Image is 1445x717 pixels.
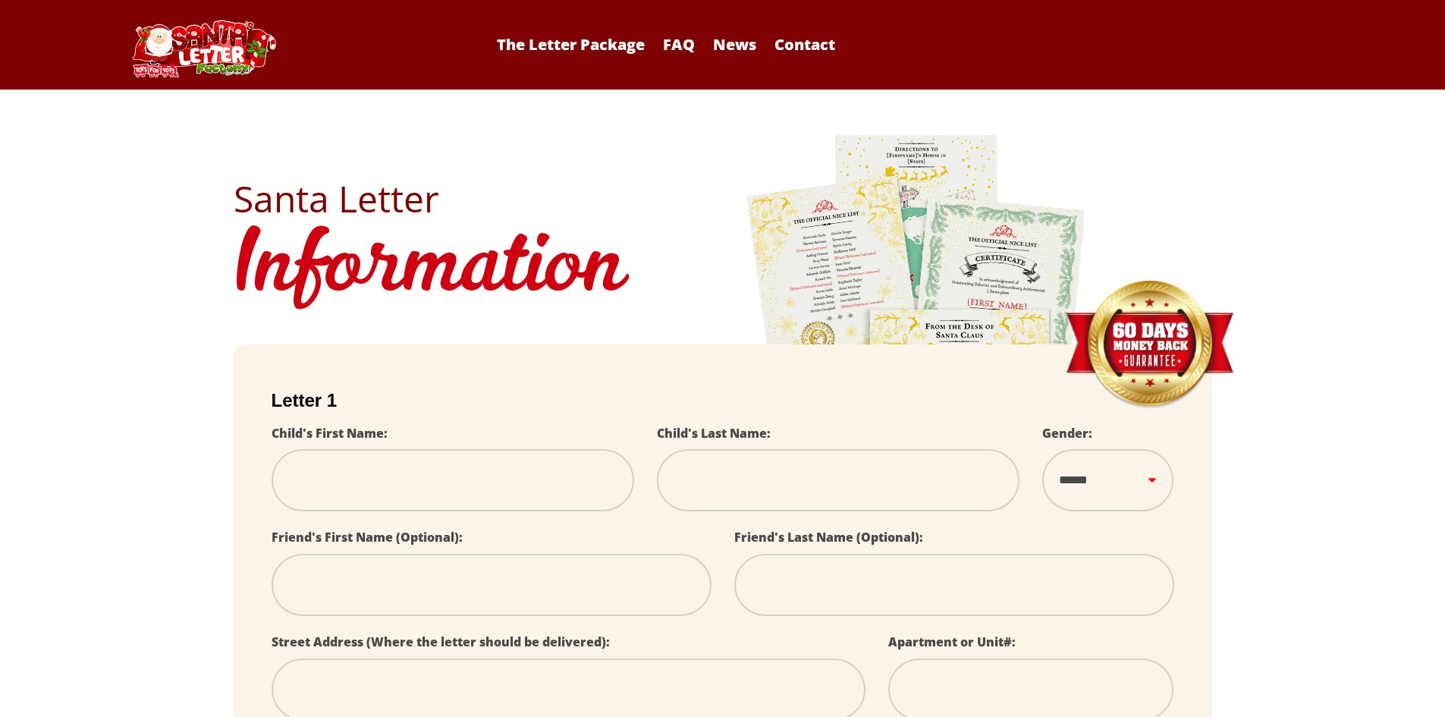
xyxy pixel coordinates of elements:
[657,425,771,442] label: Child's Last Name:
[272,529,463,546] label: Friend's First Name (Optional):
[655,34,702,55] a: FAQ
[272,634,610,650] label: Street Address (Where the letter should be delivered):
[489,34,652,55] a: The Letter Package
[234,217,1212,322] h1: Information
[234,181,1212,217] h2: Santa Letter
[1042,425,1092,442] label: Gender:
[272,390,1174,411] h2: Letter 1
[746,133,1087,557] img: letters.png
[888,634,1016,650] label: Apartment or Unit#:
[705,34,764,55] a: News
[734,529,923,546] label: Friend's Last Name (Optional):
[1064,280,1235,410] img: Money Back Guarantee
[767,34,843,55] a: Contact
[127,20,279,77] img: Santa Letter Logo
[272,425,388,442] label: Child's First Name:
